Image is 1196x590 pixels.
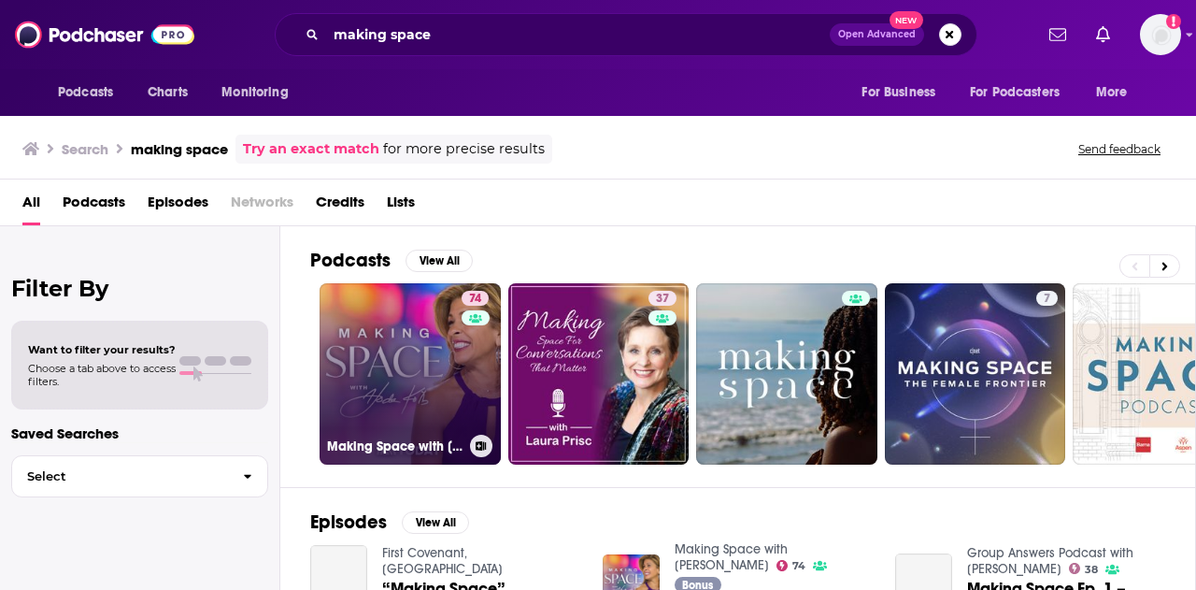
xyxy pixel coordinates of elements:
a: 7 [1036,291,1058,306]
img: User Profile [1140,14,1181,55]
a: First Covenant, Seattle [382,545,503,577]
div: Search podcasts, credits, & more... [275,13,977,56]
span: 38 [1085,566,1098,574]
h2: Episodes [310,511,387,534]
h2: Podcasts [310,249,391,272]
p: Saved Searches [11,425,268,442]
a: Show notifications dropdown [1089,19,1118,50]
span: 7 [1044,290,1050,309]
span: 74 [469,290,481,309]
a: 7 [885,283,1066,465]
button: Select [11,455,268,497]
a: Charts [135,75,199,110]
button: View All [402,511,469,534]
a: Podcasts [63,187,125,225]
a: Try an exact match [243,138,379,160]
span: New [890,11,923,29]
a: 37 [648,291,676,306]
button: open menu [958,75,1087,110]
span: Open Advanced [838,30,916,39]
button: open menu [1083,75,1151,110]
a: Group Answers Podcast with Brian Daniel [967,545,1133,577]
a: 37 [508,283,690,465]
h3: Making Space with [PERSON_NAME] [327,439,463,454]
span: Podcasts [58,79,113,106]
a: 38 [1069,563,1099,574]
span: Charts [148,79,188,106]
span: Networks [231,187,293,225]
button: open menu [45,75,137,110]
span: 37 [656,290,669,309]
a: All [22,187,40,225]
img: Podchaser - Follow, Share and Rate Podcasts [15,17,194,52]
a: Making Space with Hoda Kotb [675,541,788,573]
span: For Podcasters [970,79,1060,106]
span: 74 [792,562,805,570]
a: Credits [316,187,364,225]
span: Monitoring [221,79,288,106]
a: Lists [387,187,415,225]
a: Show notifications dropdown [1042,19,1074,50]
span: Choose a tab above to access filters. [28,362,176,388]
span: For Business [861,79,935,106]
button: open menu [208,75,312,110]
button: Send feedback [1073,141,1166,157]
a: PodcastsView All [310,249,473,272]
button: Open AdvancedNew [830,23,924,46]
h3: Search [62,140,108,158]
a: Episodes [148,187,208,225]
button: View All [406,250,473,272]
span: More [1096,79,1128,106]
a: 74 [462,291,489,306]
span: Logged in as gmalloy [1140,14,1181,55]
a: 74Making Space with [PERSON_NAME] [320,283,501,465]
a: 74 [776,560,806,571]
h3: making space [131,140,228,158]
h2: Filter By [11,275,268,302]
button: Show profile menu [1140,14,1181,55]
span: Select [12,470,228,482]
span: Want to filter your results? [28,343,176,356]
a: EpisodesView All [310,511,469,534]
span: for more precise results [383,138,545,160]
input: Search podcasts, credits, & more... [326,20,830,50]
svg: Add a profile image [1166,14,1181,29]
button: open menu [848,75,959,110]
